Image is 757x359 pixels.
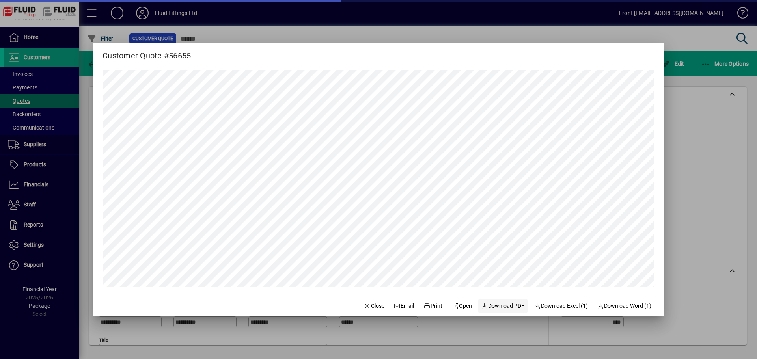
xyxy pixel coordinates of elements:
button: Download Word (1) [594,299,655,313]
button: Close [361,299,388,313]
a: Open [449,299,475,313]
span: Open [452,302,472,310]
span: Print [423,302,442,310]
span: Email [394,302,414,310]
button: Email [391,299,418,313]
button: Print [420,299,446,313]
span: Download PDF [481,302,525,310]
span: Download Excel (1) [534,302,588,310]
button: Download Excel (1) [531,299,591,313]
span: Download Word (1) [597,302,652,310]
span: Close [364,302,384,310]
h2: Customer Quote #56655 [93,43,200,62]
a: Download PDF [478,299,528,313]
